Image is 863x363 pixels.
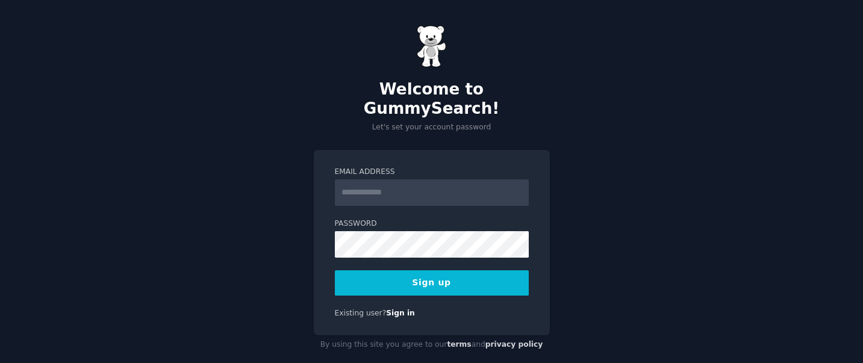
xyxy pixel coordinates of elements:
a: terms [447,340,471,349]
span: Existing user? [335,309,387,317]
img: Gummy Bear [417,25,447,67]
button: Sign up [335,270,529,296]
p: Let's set your account password [314,122,550,133]
label: Email Address [335,167,529,178]
div: By using this site you agree to our and [314,335,550,355]
a: privacy policy [485,340,543,349]
h2: Welcome to GummySearch! [314,80,550,118]
label: Password [335,219,529,229]
a: Sign in [386,309,415,317]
